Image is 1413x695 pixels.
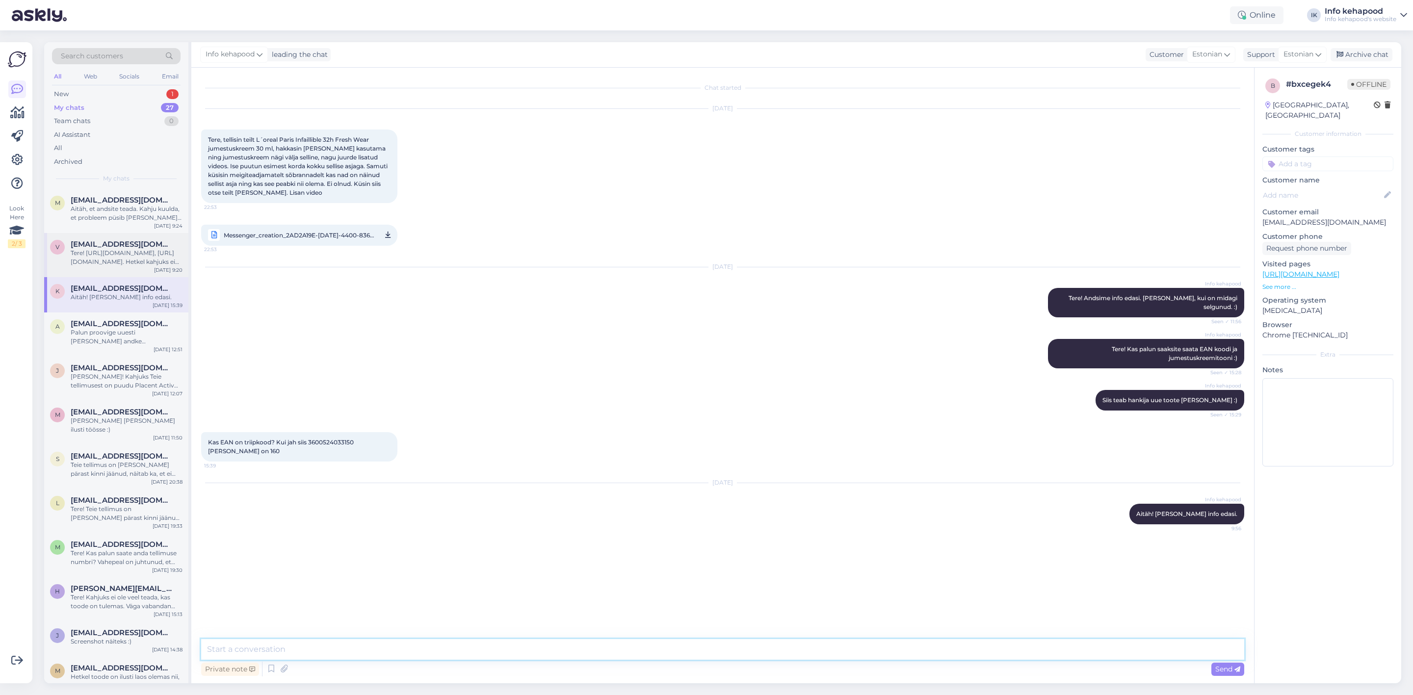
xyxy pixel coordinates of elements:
[208,136,389,196] span: Tere, tellisin teilt L´oreal Paris Infaillible 32h Fresh Wear jumestuskreem 30 ml, hakkasin [PERS...
[71,363,173,372] span: janelilaurimae@gmail.com
[1192,49,1222,60] span: Estonian
[1112,345,1239,361] span: Tere! Kas palun saaksite saata EAN koodi ja jumestuskreemitooni :)
[71,672,183,690] div: Hetkel toode on ilusti laos olemas nii, et ei usu, et tarnega probleeme tekiks
[1262,283,1393,291] p: See more ...
[71,293,183,302] div: Aitäh! [PERSON_NAME] info edasi.
[56,455,59,463] span: s
[1243,50,1275,60] div: Support
[71,637,183,646] div: Screenshot näiteks :)
[1146,50,1184,60] div: Customer
[71,505,183,522] div: Tere! Teie tellimus on [PERSON_NAME] pärast kinni jäänud, näitab ka, et ei saanud kinnitust saata...
[1325,7,1407,23] a: Info kehapoodInfo kehapood's website
[204,204,241,211] span: 22:53
[71,319,173,328] span: annelimusto@gmail.com
[1262,217,1393,228] p: [EMAIL_ADDRESS][DOMAIN_NAME]
[82,70,99,83] div: Web
[1136,510,1237,517] span: Aitäh! [PERSON_NAME] info edasi.
[1286,78,1347,90] div: # bxcegek4
[206,49,255,60] span: Info kehapood
[1262,232,1393,242] p: Customer phone
[55,287,60,295] span: k
[1262,365,1393,375] p: Notes
[55,588,60,595] span: h
[1271,82,1275,89] span: b
[152,566,183,574] div: [DATE] 19:30
[1204,496,1241,503] span: Info kehapood
[71,328,183,346] div: Palun proovige uuesti [PERSON_NAME] andke [PERSON_NAME], kas nüüd töötab :)
[1215,665,1240,673] span: Send
[1204,382,1241,389] span: Info kehapood
[152,390,183,397] div: [DATE] 12:07
[54,130,90,140] div: AI Assistant
[55,411,60,418] span: m
[1262,350,1393,359] div: Extra
[1262,156,1393,171] input: Add a tag
[153,522,183,530] div: [DATE] 19:33
[1325,7,1396,15] div: Info kehapood
[71,452,173,461] span: sepprale@gmail.com
[8,239,26,248] div: 2 / 3
[201,104,1244,113] div: [DATE]
[71,496,173,505] span: liina.ivask@gmail.com
[1262,259,1393,269] p: Visited pages
[71,205,183,222] div: Aitäh, et andsite teada. Kahju kuulda, et probleem püsib [PERSON_NAME] meie soovitatud samme. Et ...
[161,103,179,113] div: 27
[1204,525,1241,532] span: 9:56
[55,667,60,674] span: m
[1262,144,1393,154] p: Customer tags
[55,199,60,206] span: m
[56,367,59,374] span: j
[160,70,181,83] div: Email
[8,204,26,248] div: Look Here
[1347,79,1390,90] span: Offline
[8,50,26,69] img: Askly Logo
[61,51,123,61] span: Search customers
[154,346,183,353] div: [DATE] 12:51
[1204,369,1241,376] span: Seen ✓ 15:28
[1262,270,1339,279] a: [URL][DOMAIN_NAME]
[71,628,173,637] span: jana701107@gmail.com
[1262,129,1393,138] div: Customer information
[1262,207,1393,217] p: Customer email
[1307,8,1321,22] div: IK
[54,89,69,99] div: New
[71,584,173,593] span: holm.kristina@hotmail.com
[54,116,90,126] div: Team chats
[1262,330,1393,340] p: Chrome [TECHNICAL_ID]
[208,438,355,455] span: Kas EAN on triipkood? Kui jah siis 3600524033150 [PERSON_NAME] on 160
[201,478,1244,487] div: [DATE]
[71,408,173,416] span: muahannalattik@gmail.com
[152,646,183,653] div: [DATE] 14:38
[1204,280,1241,287] span: Info kehapood
[71,549,183,566] div: Tere! Kas palun saate anda tellimuse numbri? Vahepeal on juhtunud, et tellimused jäävad kinni kun...
[1230,6,1283,24] div: Online
[54,143,62,153] div: All
[71,240,173,249] span: volanik@mail.ru
[153,434,183,441] div: [DATE] 11:50
[55,323,60,330] span: a
[1262,306,1393,316] p: [MEDICAL_DATA]
[1283,49,1313,60] span: Estonian
[71,664,173,672] span: marinagalina0@icloud.com
[1262,175,1393,185] p: Customer name
[54,103,84,113] div: My chats
[71,372,183,390] div: [PERSON_NAME]! Kahjuks Teie tellimusest on puudu Placent Activ [GEOGRAPHIC_DATA] Shampoo ja Condi...
[56,632,59,639] span: j
[154,611,183,618] div: [DATE] 15:13
[268,50,328,60] div: leading the chat
[1263,190,1382,201] input: Add name
[1204,318,1241,325] span: Seen ✓ 11:56
[1262,242,1351,255] div: Request phone number
[154,222,183,230] div: [DATE] 9:24
[204,462,241,469] span: 15:39
[71,461,183,478] div: Teie tellimus on [PERSON_NAME] pärast kinni jäänud, näitab ka, et ei saanud kinnitust saata Teile...
[71,540,173,549] span: muahannalattik@gmail.com
[1325,15,1396,23] div: Info kehapood's website
[71,249,183,266] div: Tere! [URL][DOMAIN_NAME], [URL][DOMAIN_NAME]. Hetkel kahjuks ei ole kumbagi laos, oleme teinud te...
[1262,295,1393,306] p: Operating system
[52,70,63,83] div: All
[54,157,82,167] div: Archived
[201,663,259,676] div: Private note
[1262,320,1393,330] p: Browser
[153,302,183,309] div: [DATE] 15:39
